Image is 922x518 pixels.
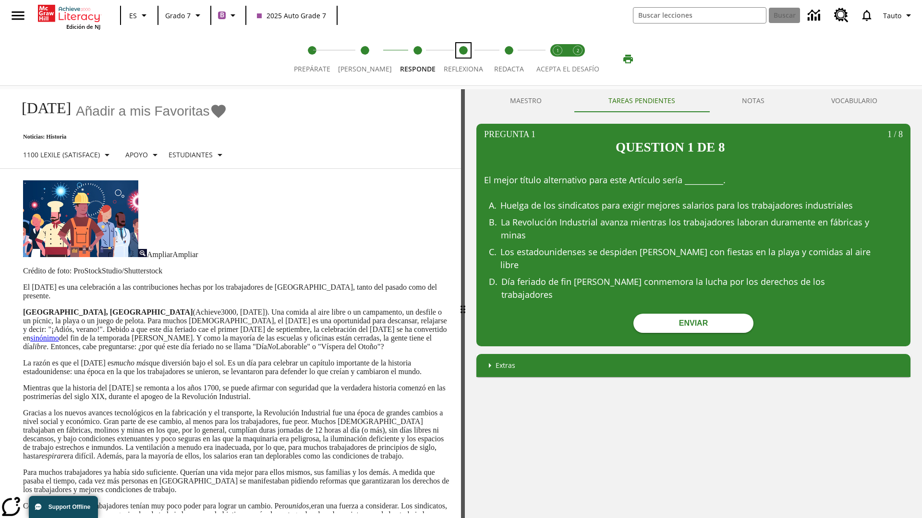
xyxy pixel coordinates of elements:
span: A . [489,199,497,212]
div: Extras [476,354,910,377]
button: NOTAS [708,89,798,112]
button: Seleccione Lexile, 1100 Lexile (Satisface) [19,146,117,164]
span: ES [129,11,137,21]
p: 8 [887,129,903,166]
div: Huelga de los sindicatos para exigir mejores salarios para los trabajadores industriales [500,199,872,212]
p: (Achieve3000, [DATE]). Una comida al aire libre o un campamento, un desfile o un pícnic, la playa... [23,308,449,351]
a: Notificaciones [854,3,879,28]
span: B . [489,216,497,229]
em: No [267,342,276,351]
p: Extras [496,360,515,370]
span: D . [489,275,497,288]
p: El [DATE] es una celebración a las contribuciones hechas por los trabajadores de [GEOGRAPHIC_DATA... [23,283,449,300]
button: Perfil/Configuración [879,7,918,24]
button: Boost El color de la clase es morado/púrpura. Cambiar el color de la clase. [214,7,243,24]
div: Los estadounidenses se despiden [PERSON_NAME] con fiestas en la playa y comidas al aire libre [500,246,872,271]
span: Responde [400,64,436,73]
span: Reflexiona [444,64,483,73]
img: una pancarta con fondo azul muestra la ilustración de una fila de diferentes hombres y mujeres co... [23,180,138,257]
button: Acepta el desafío contesta step 2 of 2 [564,33,592,85]
p: Mientras que la historia del [DATE] se remonta a los años 1700, se puede afirmar con seguridad qu... [23,384,449,401]
span: B [220,9,224,21]
p: La razón es que el [DATE] es que diversión bajo el sol. Es un día para celebrar un capítulo impor... [23,359,449,376]
button: Responde step 3 of 5 [392,33,444,85]
span: Support Offline [49,504,90,510]
span: Ampliar [147,250,172,259]
button: Maestro [476,89,575,112]
button: Añadir a mis Favoritas - Día del Trabajo [76,103,227,119]
button: Reflexiona step 4 of 5 [436,33,491,85]
h2: Question 1 de 8 [616,140,725,155]
button: VOCABULARIO [798,89,910,112]
span: C . [489,246,497,259]
a: Centro de recursos, Se abrirá en una pestaña nueva. [828,2,854,28]
h1: [DATE] [12,99,71,117]
p: Estudiantes [169,150,213,160]
button: Tipo de apoyo, Apoyo [121,146,165,164]
span: Grado 7 [165,11,191,21]
div: Portada [38,3,100,30]
span: 2025 Auto Grade 7 [257,11,326,21]
div: La Revolución Industrial avanza mientras los trabajadores laboran duramente en fábricas y minas [501,216,873,242]
span: ACEPTA EL DESAFÍO [536,64,599,73]
span: Prepárate [294,64,330,73]
span: 1 [887,129,892,139]
text: 2 [577,47,579,54]
div: activity [465,89,922,518]
p: Para muchos trabajadores ya había sido suficiente. Querían una vida mejor para ellos mismos, sus ... [23,468,449,494]
em: respirar [39,452,64,460]
span: [PERSON_NAME] [338,64,392,73]
p: Apoyo [125,150,148,160]
a: Centro de información [802,2,828,29]
div: Pulsa la tecla de intro o la barra espaciadora y luego presiona las flechas de derecha e izquierd... [461,89,465,518]
p: Noticias: Historia [12,133,230,141]
button: Imprimir [613,50,643,68]
button: Support Offline [29,496,98,518]
button: Lenguaje: ES, Selecciona un idioma [124,7,155,24]
input: Buscar campo [633,8,766,23]
span: Tauto [883,11,901,21]
p: Gracias a los nuevos avances tecnológicos en la fabricación y el transporte, la Revolución Indust... [23,409,449,460]
strong: [GEOGRAPHIC_DATA], [GEOGRAPHIC_DATA] [23,308,193,316]
button: Enviar [633,314,753,333]
p: Pregunta [484,129,535,166]
text: 1 [557,47,559,54]
p: 1100 Lexile (Satisface) [23,150,100,160]
em: libre [33,342,47,351]
span: Redacta [494,64,524,73]
p: Crédito de foto: ProStockStudio/Shutterstock [23,267,449,275]
p: El mejor título alternativo para este Artículo sería __________. [484,174,903,187]
a: sinónimo [30,334,59,342]
img: Ampliar [138,249,147,257]
span: Añadir a mis Favoritas [76,104,210,119]
button: Redacta step 5 of 5 [483,33,535,85]
button: Prepárate step 1 of 5 [286,33,338,85]
span: 1 [529,129,536,139]
span: / [894,129,896,139]
button: Grado: Grado 7, Elige un grado [161,7,207,24]
button: TAREAS PENDIENTES [575,89,708,112]
span: Edición de NJ [66,23,100,30]
button: Acepta el desafío lee step 1 of 2 [544,33,571,85]
button: Lee step 2 of 5 [330,33,400,85]
button: Seleccionar estudiante [165,146,230,164]
em: unidos, [289,502,311,510]
span: Ampliar [172,250,198,259]
em: mucho más [114,359,148,367]
div: Día feriado de fin [PERSON_NAME] conmemora la lucha por los derechos de los trabajadores [501,275,873,301]
button: Abrir el menú lateral [4,1,32,30]
div: Instructional Panel Tabs [476,89,910,112]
